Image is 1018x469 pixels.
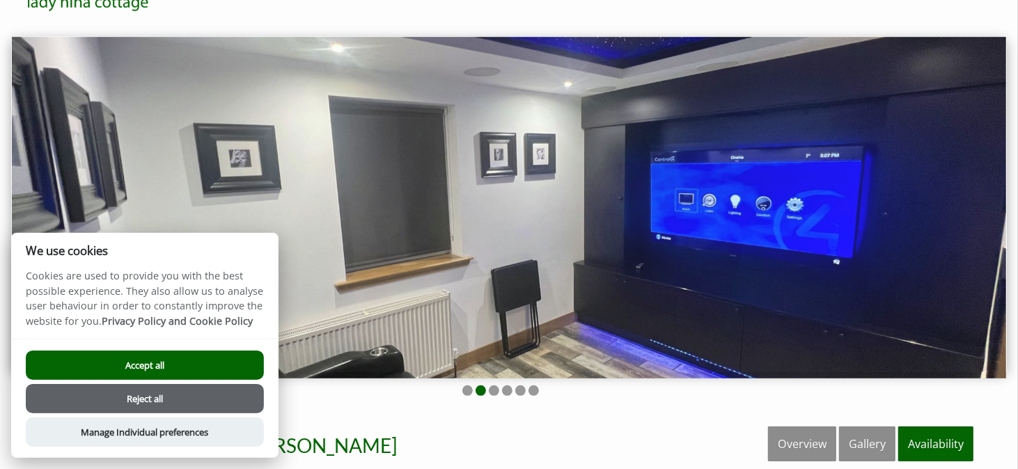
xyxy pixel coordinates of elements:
a: Privacy Policy and Cookie Policy [102,314,253,328]
h2: We use cookies [11,244,279,257]
a: Availability [898,426,973,461]
button: Accept all [26,351,264,380]
button: Manage Individual preferences [26,417,264,447]
a: Overview [768,426,836,461]
p: Cookies are used to provide you with the best possible experience. They also allow us to analyse ... [11,268,279,339]
a: Gallery [839,426,895,461]
button: Reject all [26,384,264,413]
